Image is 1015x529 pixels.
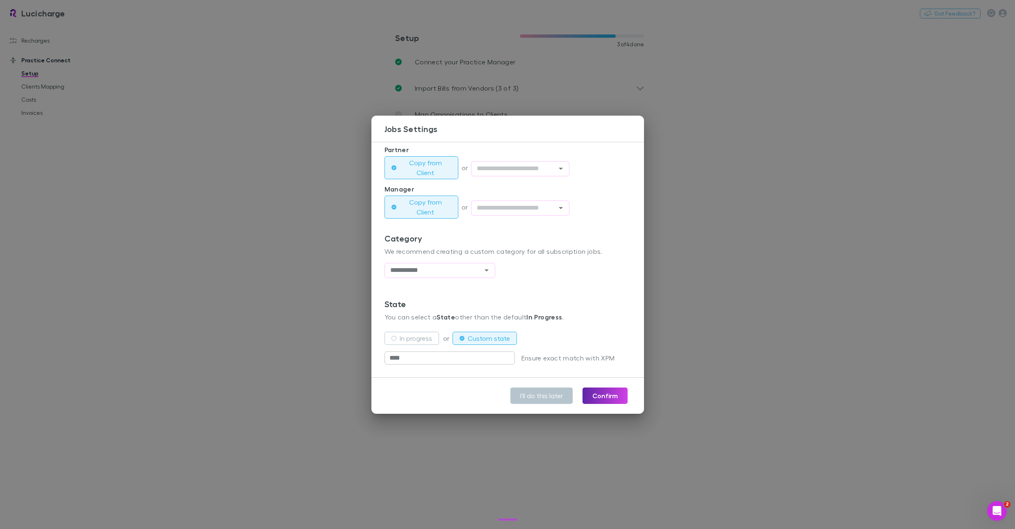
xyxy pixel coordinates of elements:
label: Custom state [468,333,510,343]
p: Partner [385,145,631,155]
p: Manager [385,184,631,194]
label: In progress [400,333,432,343]
p: We recommend creating a custom category for all subscription jobs. [385,246,631,256]
button: Copy from Client [385,196,458,219]
button: Custom state [453,332,517,345]
strong: In Progress [526,313,562,321]
button: I'll do this later [510,388,573,404]
label: Copy from Client [400,158,451,178]
h3: Category [385,233,631,243]
button: In progress [385,332,439,345]
iframe: Intercom live chat [987,501,1007,521]
button: Open [555,202,567,214]
p: or [443,333,453,343]
p: You can select a other than the default . [385,312,631,322]
button: Confirm [583,388,628,404]
strong: State [437,313,455,321]
button: Open [481,264,492,276]
button: Open [555,163,567,174]
h3: Jobs Settings [385,124,644,134]
p: or [462,202,471,212]
span: 2 [1004,501,1010,508]
h3: State [385,299,631,309]
label: Copy from Client [400,197,451,217]
p: or [462,163,471,173]
p: Ensure exact match with XPM [518,353,615,363]
button: Copy from Client [385,156,458,179]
